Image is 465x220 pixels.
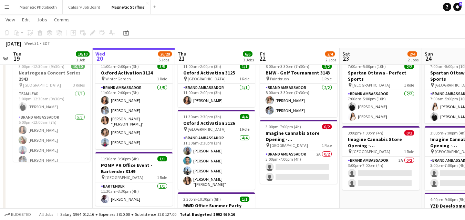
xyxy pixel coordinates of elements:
app-card-role: Brand Ambassador1/111:00am-2:00pm (3h)[PERSON_NAME] [178,84,255,107]
span: 19 [12,54,21,62]
button: Calgary Job Board [63,0,106,14]
app-card-role: Team Lead1/13:00pm-12:30am (9h30m)[PERSON_NAME] [13,90,90,113]
span: [GEOGRAPHIC_DATA] [23,82,61,88]
div: EDT [43,41,50,46]
span: Edit [22,17,30,23]
span: 23 [341,54,350,62]
h3: Imagine Cannabis Store Opening - [GEOGRAPHIC_DATA] [342,136,420,149]
a: View [3,15,18,24]
span: 1 Role [157,175,167,180]
span: Comms [54,17,70,23]
span: 6/6 [243,51,252,57]
app-card-role: Brand Ambassador2A0/23:00pm-7:00pm (4h) [260,150,337,184]
span: 11:00am-2:00pm (3h) [101,64,139,69]
span: 11:30am-2:30pm (3h) [183,114,221,119]
span: 0/2 [404,130,414,136]
div: 3 Jobs [243,57,254,62]
span: 5/5 [157,64,167,69]
span: 10/10 [71,64,85,69]
span: Jobs [37,17,47,23]
span: 3:00pm-7:00pm (4h) [266,124,301,129]
a: Edit [19,15,33,24]
span: 3:00pm-7:00pm (4h) [348,130,383,136]
app-job-card: 7:00am-5:00pm (10h)2/2Spartan Ottawa - Perfect Sports [GEOGRAPHIC_DATA]1 RoleBrand Ambassador2/27... [342,60,420,123]
span: 2/2 [404,64,414,69]
span: [GEOGRAPHIC_DATA] [270,143,308,148]
a: 5 [453,3,462,11]
a: Jobs [34,15,50,24]
span: Thu [178,51,186,57]
span: 20 [94,54,105,62]
h3: Spartan Ottawa - Perfect Sports [342,70,420,82]
button: Magnetic Staffing [106,0,151,14]
span: All jobs [38,212,54,217]
div: 2 Jobs [408,57,418,62]
h3: Neutrogena Concert Series 2943 [13,70,90,82]
div: Salary $964 012.16 + Expenses $820.00 + Subsistence $28 127.00 = [60,212,235,217]
span: Sun [425,51,433,57]
app-job-card: 3:00pm-7:00pm (4h)0/2Imagine Cannabis Store Opening - [GEOGRAPHIC_DATA] [GEOGRAPHIC_DATA]1 RoleBr... [342,126,420,190]
span: 11:00am-2:00pm (3h) [183,64,221,69]
h3: BMW - Golf Tournament 3143 [260,70,337,76]
span: Sat [342,51,350,57]
app-card-role: Bartender1/111:30am-3:30pm (4h)[PERSON_NAME] [95,182,173,206]
h3: MWD Office Summer Party Bartender 3113 [178,202,255,215]
app-card-role: Brand Ambassador5/55:00pm-12:00am (7h)[PERSON_NAME][PERSON_NAME][PERSON_NAME][PERSON_NAME] [13,113,90,177]
span: 1 Role [239,76,249,81]
app-job-card: 8:00am-3:30pm (7h30m)2/2BMW - Golf Tournament 3143 Paintbrush1 RoleBrand Ambassador2/28:00am-3:30... [260,60,337,117]
span: 1 Role [157,76,167,81]
span: 2:30pm-10:30pm (8h) [183,197,221,202]
span: 10/10 [76,51,90,57]
div: 2 Jobs [325,57,336,62]
span: 3 Roles [73,82,85,88]
span: 7:00am-5:00pm (10h) [348,64,386,69]
button: Budgeted [3,211,32,218]
app-job-card: 11:00am-2:00pm (3h)1/1Oxford Activation 3125 [GEOGRAPHIC_DATA]1 RoleBrand Ambassador1/111:00am-2:... [178,60,255,107]
h3: Oxford Activation 3126 [178,120,255,126]
span: View [6,17,15,23]
span: 1/1 [157,156,167,161]
span: 1 Role [404,149,414,154]
span: [GEOGRAPHIC_DATA] [188,76,226,81]
app-job-card: 11:00am-2:00pm (3h)5/5Oxford Activation 3124 Winter Garden1 RoleBrand Ambassador5/511:00am-2:00pm... [95,60,173,149]
span: Week 31 [23,41,40,46]
span: 2/4 [407,51,417,57]
span: Wed [95,51,105,57]
app-card-role: Brand Ambassador5/511:00am-2:00pm (3h)[PERSON_NAME][PERSON_NAME][PERSON_NAME] “[PERSON_NAME]” [PE... [95,84,173,149]
span: 1 Role [404,82,414,88]
div: 5 Jobs [158,57,172,62]
app-job-card: 3:00pm-12:30am (9h30m) (Wed)10/10Neutrogena Concert Series 2943 [GEOGRAPHIC_DATA]3 RolesTeam Lead... [13,60,90,162]
span: 2/2 [322,64,332,69]
span: 26/28 [158,51,172,57]
h3: Oxford Activation 3125 [178,70,255,76]
span: Paintbrush [270,76,289,81]
span: Winter Garden [105,76,131,81]
span: 5 [459,2,462,6]
div: [DATE] [6,40,21,47]
div: 1 Job [76,57,89,62]
span: 0/2 [322,124,332,129]
app-job-card: 11:30am-2:30pm (3h)4/4Oxford Activation 3126 [GEOGRAPHIC_DATA]1 RoleBrand Ambassador4/411:30am-2:... [178,110,255,190]
app-card-role: Brand Ambassador3A0/23:00pm-7:00pm (4h) [342,157,420,190]
span: 1 Role [239,127,249,132]
h3: Imagine Cannabis Store Opening - [GEOGRAPHIC_DATA] [260,130,337,142]
app-card-role: Brand Ambassador2/27:00am-5:00pm (10h)[PERSON_NAME][PERSON_NAME] [342,90,420,123]
span: 11:30am-3:30pm (4h) [101,156,139,161]
app-job-card: 3:00pm-7:00pm (4h)0/2Imagine Cannabis Store Opening - [GEOGRAPHIC_DATA] [GEOGRAPHIC_DATA]1 RoleBr... [260,120,337,184]
app-job-card: 11:30am-3:30pm (4h)1/1POMP PR Office Event - Bartender 3149 [GEOGRAPHIC_DATA]1 RoleBartender1/111... [95,152,173,206]
span: [GEOGRAPHIC_DATA] [105,175,143,180]
span: [GEOGRAPHIC_DATA] [188,127,226,132]
span: 22 [259,54,266,62]
span: 24 [424,54,433,62]
span: 1/1 [240,64,249,69]
span: 21 [177,54,186,62]
span: [GEOGRAPHIC_DATA] [352,82,390,88]
h3: Oxford Activation 3124 [95,70,173,76]
span: 2/4 [325,51,335,57]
